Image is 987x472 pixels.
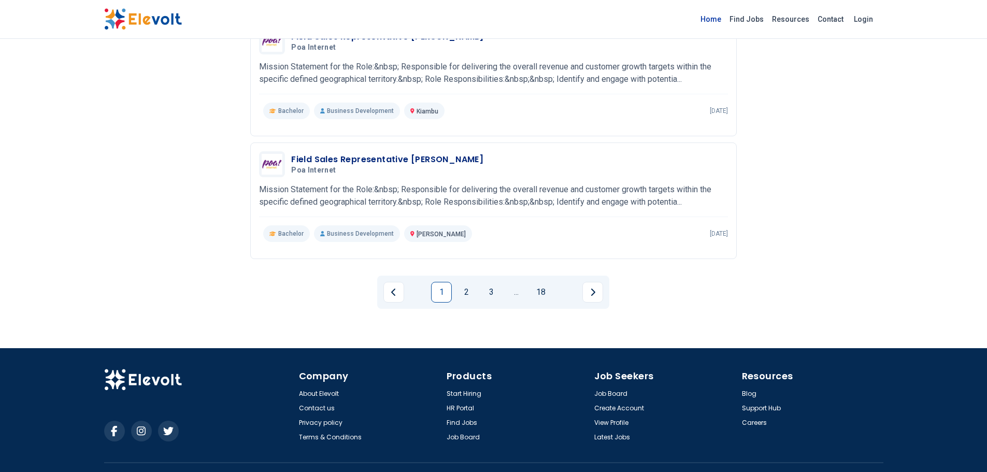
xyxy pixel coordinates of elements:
[813,11,848,27] a: Contact
[104,8,182,30] img: Elevolt
[104,369,182,391] img: Elevolt
[710,107,728,115] p: [DATE]
[742,404,781,412] a: Support Hub
[259,151,728,242] a: Poa InternetField Sales Representative [PERSON_NAME]Poa InternetMission Statement for the Role:&n...
[594,369,736,383] h4: Job Seekers
[383,282,404,303] a: Previous page
[742,390,756,398] a: Blog
[262,31,282,52] img: Poa Internet
[742,419,767,427] a: Careers
[299,369,440,383] h4: Company
[456,282,477,303] a: Page 2
[848,9,879,30] a: Login
[278,107,304,115] span: Bachelor
[531,282,551,303] a: Page 18
[594,404,644,412] a: Create Account
[383,282,603,303] ul: Pagination
[447,433,480,441] a: Job Board
[291,153,483,166] h3: Field Sales Representative [PERSON_NAME]
[935,422,987,472] iframe: Chat Widget
[447,404,474,412] a: HR Portal
[582,282,603,303] a: Next page
[278,230,304,238] span: Bachelor
[594,433,630,441] a: Latest Jobs
[710,230,728,238] p: [DATE]
[291,43,336,52] span: Poa Internet
[594,419,628,427] a: View Profile
[447,390,481,398] a: Start Hiring
[417,231,466,238] span: [PERSON_NAME]
[299,404,335,412] a: Contact us
[299,390,339,398] a: About Elevolt
[431,282,452,303] a: Page 1 is your current page
[447,369,588,383] h4: Products
[506,282,526,303] a: Jump forward
[259,61,728,85] p: Mission Statement for the Role:&nbsp; Responsible for delivering the overall revenue and customer...
[259,28,728,119] a: Poa InternetField Sales Representative [PERSON_NAME]Poa InternetMission Statement for the Role:&n...
[768,11,813,27] a: Resources
[696,11,725,27] a: Home
[594,390,627,398] a: Job Board
[299,433,362,441] a: Terms & Conditions
[725,11,768,27] a: Find Jobs
[447,419,477,427] a: Find Jobs
[481,282,502,303] a: Page 3
[314,225,400,242] p: Business Development
[299,419,342,427] a: Privacy policy
[417,108,438,115] span: Kiambu
[262,154,282,175] img: Poa Internet
[742,369,883,383] h4: Resources
[314,103,400,119] p: Business Development
[259,183,728,208] p: Mission Statement for the Role:&nbsp; Responsible for delivering the overall revenue and customer...
[291,166,336,175] span: Poa Internet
